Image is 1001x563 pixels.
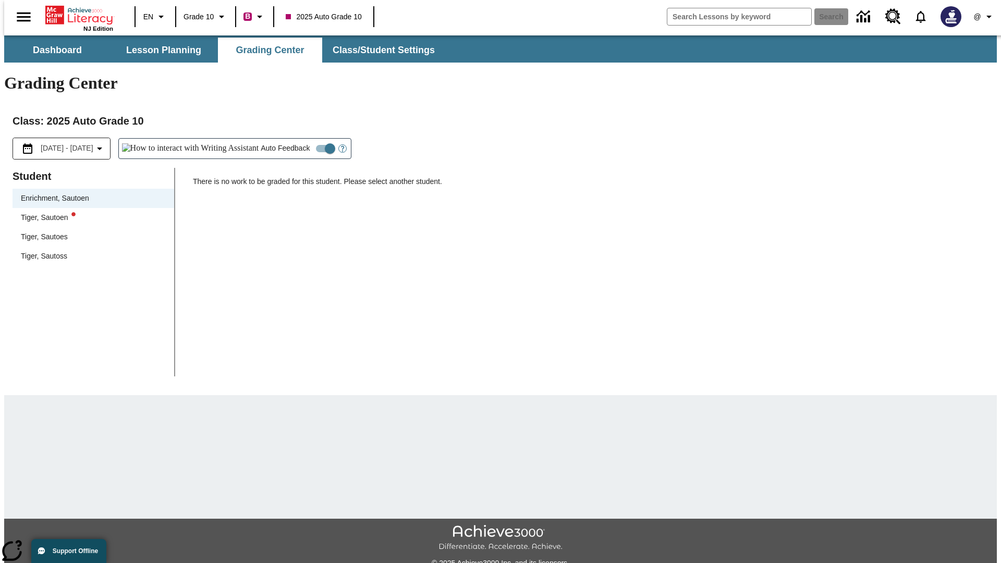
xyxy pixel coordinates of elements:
[968,7,1001,26] button: Profile/Settings
[218,38,322,63] button: Grading Center
[122,143,259,154] img: How to interact with Writing Assistant
[139,7,172,26] button: Language: EN, Select a language
[907,3,934,30] a: Notifications
[13,247,174,266] div: Tiger, Sautoss
[21,212,76,223] div: Tiger, Sautoen
[83,26,113,32] span: NJ Edition
[112,38,216,63] button: Lesson Planning
[13,227,174,247] div: Tiger, Sautoes
[45,4,113,32] div: Home
[53,547,98,555] span: Support Offline
[850,3,879,31] a: Data Center
[21,193,89,204] div: Enrichment, Sautoen
[879,3,907,31] a: Resource Center, Will open in new tab
[126,44,201,56] span: Lesson Planning
[71,212,76,216] svg: writing assistant alert
[5,38,109,63] button: Dashboard
[13,113,988,129] h2: Class : 2025 Auto Grade 10
[333,44,435,56] span: Class/Student Settings
[21,251,67,262] div: Tiger, Sautoss
[973,11,981,22] span: @
[334,139,351,158] button: Open Help for Writing Assistant
[13,208,174,227] div: Tiger, Sautoenwriting assistant alert
[8,2,39,32] button: Open side menu
[31,539,106,563] button: Support Offline
[143,11,153,22] span: EN
[245,10,250,23] span: B
[193,176,988,195] p: There is no work to be graded for this student. Please select another student.
[41,143,93,154] span: [DATE] - [DATE]
[239,7,270,26] button: Boost Class color is violet red. Change class color
[4,74,997,93] h1: Grading Center
[33,44,82,56] span: Dashboard
[941,6,961,27] img: Avatar
[286,11,361,22] span: 2025 Auto Grade 10
[438,525,563,552] img: Achieve3000 Differentiate Accelerate Achieve
[45,5,113,26] a: Home
[4,38,444,63] div: SubNavbar
[13,189,174,208] div: Enrichment, Sautoen
[13,168,174,185] p: Student
[261,143,310,154] span: Auto Feedback
[17,142,106,155] button: Select the date range menu item
[93,142,106,155] svg: Collapse Date Range Filter
[179,7,232,26] button: Grade: Grade 10, Select a grade
[934,3,968,30] button: Select a new avatar
[184,11,214,22] span: Grade 10
[236,44,304,56] span: Grading Center
[21,231,68,242] div: Tiger, Sautoes
[324,38,443,63] button: Class/Student Settings
[4,35,997,63] div: SubNavbar
[667,8,811,25] input: search field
